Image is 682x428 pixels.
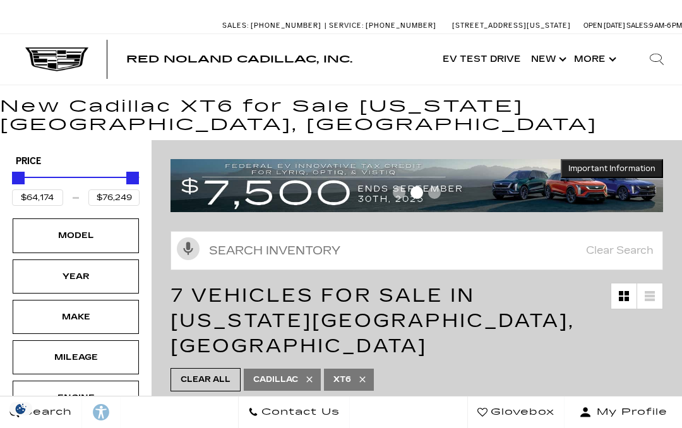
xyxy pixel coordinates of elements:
[6,402,35,415] section: Click to Open Cookie Consent Modal
[170,159,663,212] img: vrp-tax-ending-august-version
[467,396,565,428] a: Glovebox
[251,21,321,30] span: [PHONE_NUMBER]
[569,34,619,85] button: More
[126,53,352,65] span: Red Noland Cadillac, Inc.
[238,396,350,428] a: Contact Us
[333,372,351,388] span: XT6
[13,300,139,334] div: MakeMake
[366,21,436,30] span: [PHONE_NUMBER]
[488,403,554,421] span: Glovebox
[12,167,140,206] div: Price
[626,21,649,30] span: Sales:
[13,218,139,253] div: ModelModel
[44,270,107,283] div: Year
[6,402,35,415] img: Opt-Out Icon
[253,372,298,388] span: Cadillac
[44,391,107,405] div: Engine
[428,186,441,199] span: Go to slide 3
[170,231,663,270] input: Search Inventory
[561,159,663,178] button: Important Information
[25,47,88,71] img: Cadillac Dark Logo with Cadillac White Text
[222,22,325,29] a: Sales: [PHONE_NUMBER]
[20,403,72,421] span: Search
[181,372,230,388] span: Clear All
[13,381,139,415] div: EngineEngine
[126,54,352,64] a: Red Noland Cadillac, Inc.
[126,172,139,184] div: Maximum Price
[13,259,139,294] div: YearYear
[88,189,140,206] input: Maximum
[13,340,139,374] div: MileageMileage
[592,403,667,421] span: My Profile
[649,21,682,30] span: 9 AM-6 PM
[325,22,440,29] a: Service: [PHONE_NUMBER]
[410,186,423,199] span: Go to slide 2
[12,172,25,184] div: Minimum Price
[526,34,569,85] a: New
[170,284,575,357] span: 7 Vehicles for Sale in [US_STATE][GEOGRAPHIC_DATA], [GEOGRAPHIC_DATA]
[583,21,625,30] span: Open [DATE]
[329,21,364,30] span: Service:
[258,403,340,421] span: Contact Us
[222,21,249,30] span: Sales:
[44,350,107,364] div: Mileage
[393,186,405,199] span: Go to slide 1
[565,396,682,428] button: Open user profile menu
[568,163,655,174] span: Important Information
[44,229,107,242] div: Model
[44,310,107,324] div: Make
[438,34,526,85] a: EV Test Drive
[177,237,200,260] svg: Click to toggle on voice search
[16,156,136,167] h5: Price
[452,21,571,30] a: [STREET_ADDRESS][US_STATE]
[12,189,63,206] input: Minimum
